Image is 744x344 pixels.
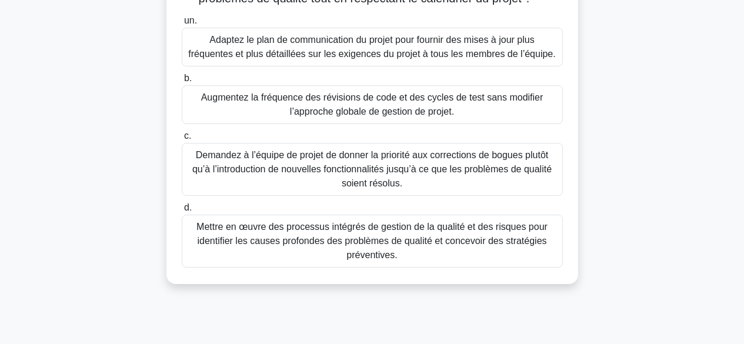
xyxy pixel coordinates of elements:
font: Demandez à l’équipe de projet de donner la priorité aux corrections de bogues plutôt qu’à l’intro... [192,150,552,188]
font: Adaptez le plan de communication du projet pour fournir des mises à jour plus fréquentes et plus ... [188,35,555,59]
font: Mettre en œuvre des processus intégrés de gestion de la qualité et des risques pour identifier le... [196,222,548,260]
font: d. [184,202,192,212]
font: un. [184,15,197,25]
font: b. [184,73,192,83]
font: Augmentez la fréquence des révisions de code et des cycles de test sans modifier l’approche globa... [201,92,543,116]
font: c. [184,131,191,141]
